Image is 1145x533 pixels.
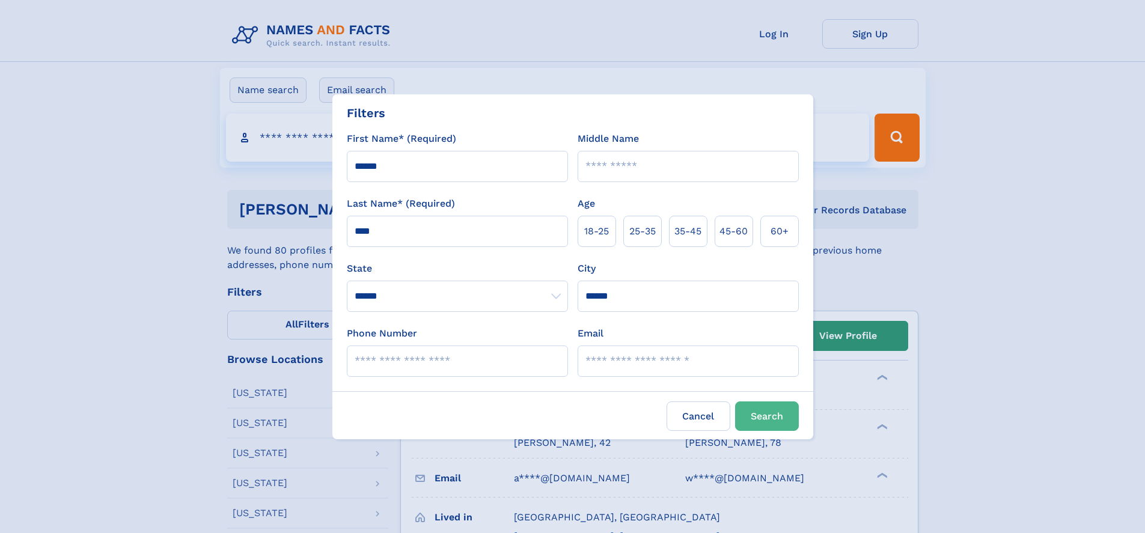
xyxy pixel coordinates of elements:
[674,224,701,239] span: 35‑45
[347,261,568,276] label: State
[347,132,456,146] label: First Name* (Required)
[771,224,789,239] span: 60+
[347,104,385,122] div: Filters
[578,326,603,341] label: Email
[578,132,639,146] label: Middle Name
[347,196,455,211] label: Last Name* (Required)
[584,224,609,239] span: 18‑25
[667,401,730,431] label: Cancel
[735,401,799,431] button: Search
[578,261,596,276] label: City
[578,196,595,211] label: Age
[347,326,417,341] label: Phone Number
[719,224,748,239] span: 45‑60
[629,224,656,239] span: 25‑35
